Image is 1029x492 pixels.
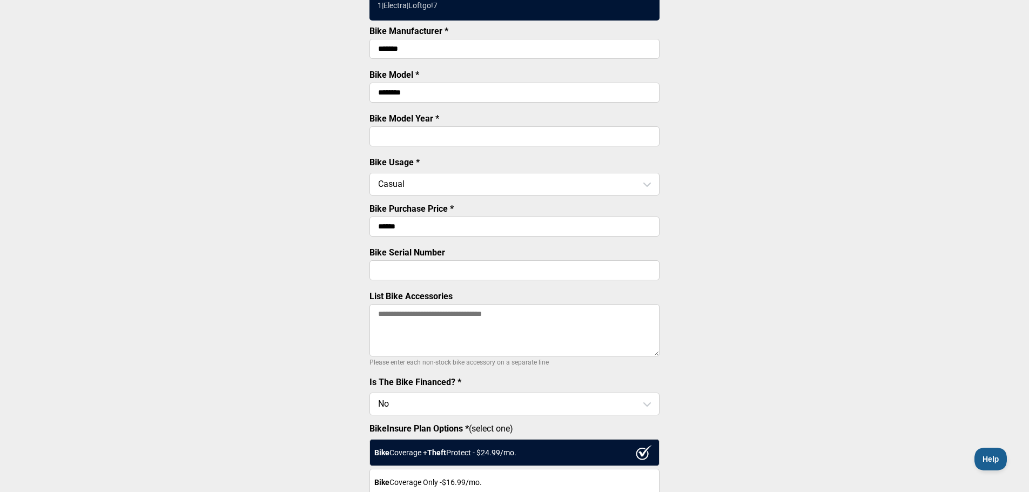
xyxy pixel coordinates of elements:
img: ux1sgP1Haf775SAghJI38DyDlYP+32lKFAAAAAElFTkSuQmCC [636,445,652,460]
div: 1 | Electra | Loftgo!7 [378,1,438,10]
label: Bike Model Year * [369,113,439,124]
label: Bike Manufacturer * [369,26,448,36]
label: Bike Purchase Price * [369,204,454,214]
label: Bike Model * [369,70,419,80]
strong: BikeInsure Plan Options * [369,423,469,434]
div: Coverage + Protect - $ 24.99 /mo. [369,439,660,466]
label: (select one) [369,423,660,434]
label: Bike Usage * [369,157,420,167]
strong: Bike [374,448,389,457]
label: Is The Bike Financed? * [369,377,461,387]
iframe: Toggle Customer Support [974,448,1007,470]
strong: Bike [374,478,389,487]
label: List Bike Accessories [369,291,453,301]
p: Please enter each non-stock bike accessory on a separate line [369,356,660,369]
label: Bike Serial Number [369,247,445,258]
strong: Theft [427,448,446,457]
